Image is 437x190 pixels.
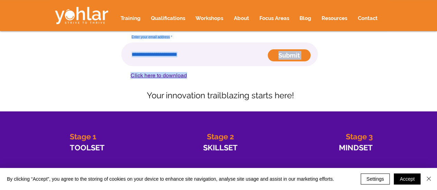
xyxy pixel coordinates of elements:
[318,10,351,27] p: Resources
[148,10,189,27] p: Qualifications
[115,10,383,27] nav: Site
[147,90,294,100] span: Your innovation trailblazing starts here!
[7,176,334,182] span: By clicking “Accept”, you agree to the storing of cookies on your device to enhance site navigati...
[316,10,353,27] div: Resources
[70,143,105,152] span: TOOLSET
[425,173,433,184] button: Close
[117,10,144,27] p: Training
[346,132,373,141] span: Stage 3
[121,36,318,39] label: Enter your email address
[192,10,227,27] p: Workshops
[361,173,390,184] button: Settings
[55,7,108,24] img: Yohlar - Strive to Thrive logo
[190,10,229,27] a: Workshops
[278,51,300,60] span: Submit
[296,10,315,27] p: Blog
[146,10,190,27] a: Qualifications
[131,72,187,79] span: Click here to download
[294,10,316,27] a: Blog
[254,10,294,27] div: Focus Areas
[230,10,253,27] p: About
[203,143,238,152] span: SKILLSET
[70,132,96,141] span: Stage 1
[425,174,433,183] img: Close
[354,10,381,27] p: Contact
[229,10,254,27] a: About
[394,173,420,184] button: Accept
[207,132,234,141] span: Stage 2
[353,10,383,27] a: Contact
[115,10,146,27] a: Training
[339,143,373,152] span: MINDSET
[256,10,293,27] p: Focus Areas
[268,49,311,61] button: Submit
